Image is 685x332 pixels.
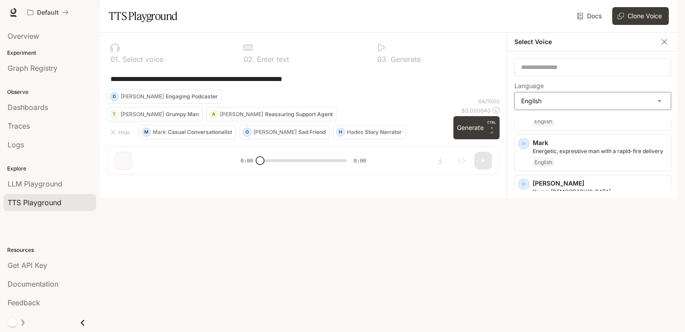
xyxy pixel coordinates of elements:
div: English [515,93,671,109]
p: [PERSON_NAME] [121,94,164,99]
button: O[PERSON_NAME]Sad Friend [240,125,330,139]
p: Language [514,83,544,89]
button: HHadesStory Narrator [333,125,406,139]
div: O [243,125,251,139]
p: Reassuring Support Agent [265,112,333,117]
p: $ 0.000640 [461,107,491,114]
p: Sad Friend [298,130,326,135]
p: [PERSON_NAME] [253,130,297,135]
p: 64 / 1000 [478,97,500,105]
span: English [533,116,554,127]
p: 0 1 . [110,56,120,63]
button: T[PERSON_NAME]Grumpy Man [107,107,203,121]
a: Docs [575,7,605,25]
div: M [143,125,151,139]
button: All workspaces [23,4,73,21]
p: Default [37,9,59,16]
button: Clone Voice [612,7,669,25]
p: 0 3 . [377,56,388,63]
p: [PERSON_NAME] [220,112,263,117]
button: D[PERSON_NAME]Engaging Podcaster [107,89,222,104]
p: Mark [533,138,667,147]
p: Engaging Podcaster [166,94,218,99]
button: GenerateCTRL +⏎ [453,116,500,139]
p: ⏎ [487,120,496,136]
div: T [110,107,118,121]
p: Story Narrator [365,130,402,135]
button: MMarkCasual Conversationalist [139,125,236,139]
div: H [337,125,345,139]
p: Mark [153,130,166,135]
p: Young, British female with an upbeat, friendly tone [533,188,667,204]
p: Grumpy Man [166,112,199,117]
p: Enter text [255,56,289,63]
p: CTRL + [487,120,496,130]
p: Energetic, expressive man with a rapid-fire delivery [533,147,667,155]
div: D [110,89,118,104]
p: Hades [347,130,363,135]
span: English [533,157,554,168]
p: 0 2 . [244,56,255,63]
button: Hide [107,125,135,139]
p: Select voice [120,56,163,63]
p: Casual Conversationalist [168,130,232,135]
p: [PERSON_NAME] [121,112,164,117]
p: Generate [388,56,421,63]
p: [PERSON_NAME] [533,179,667,188]
button: A[PERSON_NAME]Reassuring Support Agent [206,107,337,121]
div: A [210,107,218,121]
h1: TTS Playground [109,7,178,25]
